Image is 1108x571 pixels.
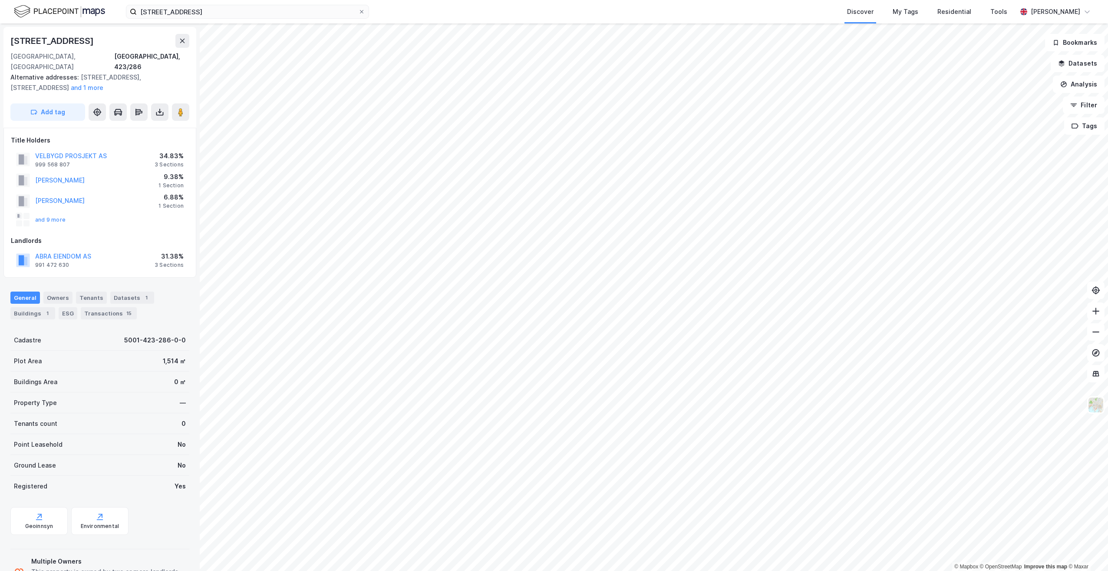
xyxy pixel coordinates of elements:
[1031,7,1080,17] div: [PERSON_NAME]
[43,309,52,318] div: 1
[59,307,77,319] div: ESG
[43,292,73,304] div: Owners
[142,293,151,302] div: 1
[14,460,56,471] div: Ground Lease
[10,73,81,81] span: Alternative addresses:
[137,5,358,18] input: Search by address, cadastre, landlords, tenants or people
[158,203,184,209] div: 1 Section
[10,51,114,72] div: [GEOGRAPHIC_DATA], [GEOGRAPHIC_DATA]
[155,151,184,161] div: 34.83%
[1051,55,1105,72] button: Datasets
[10,34,96,48] div: [STREET_ADDRESS]
[847,7,874,17] div: Discover
[181,418,186,429] div: 0
[14,377,57,387] div: Buildings Area
[14,439,63,450] div: Point Leasehold
[76,292,107,304] div: Tenants
[158,182,184,189] div: 1 Section
[11,236,189,246] div: Landlords
[155,161,184,168] div: 3 Sections
[124,335,186,345] div: 5001-423-286-0-0
[114,51,189,72] div: [GEOGRAPHIC_DATA], 423/286
[155,262,184,269] div: 3 Sections
[1063,96,1105,114] button: Filter
[14,356,42,366] div: Plot Area
[1088,397,1104,413] img: Z
[174,377,186,387] div: 0 ㎡
[14,398,57,408] div: Property Type
[31,556,186,567] div: Multiple Owners
[10,292,40,304] div: General
[937,7,971,17] div: Residential
[14,4,105,19] img: logo.f888ab2527a4732fd821a326f86c7f29.svg
[10,103,85,121] button: Add tag
[1064,117,1105,135] button: Tags
[1024,564,1067,570] a: Improve this map
[175,481,186,491] div: Yes
[990,7,1007,17] div: Tools
[158,192,184,203] div: 6.88%
[1053,76,1105,93] button: Analysis
[35,262,69,269] div: 991 472 630
[178,439,186,450] div: No
[11,135,189,146] div: Title Holders
[14,418,57,429] div: Tenants count
[14,481,47,491] div: Registered
[178,460,186,471] div: No
[35,161,70,168] div: 999 568 807
[25,523,53,530] div: Geoinnsyn
[10,72,182,93] div: [STREET_ADDRESS], [STREET_ADDRESS]
[954,564,978,570] a: Mapbox
[125,309,133,318] div: 15
[110,292,154,304] div: Datasets
[81,307,137,319] div: Transactions
[1065,529,1108,571] iframe: Chat Widget
[1045,34,1105,51] button: Bookmarks
[81,523,119,530] div: Environmental
[180,398,186,408] div: —
[980,564,1022,570] a: OpenStreetMap
[14,335,41,345] div: Cadastre
[155,251,184,262] div: 31.38%
[893,7,918,17] div: My Tags
[163,356,186,366] div: 1,514 ㎡
[10,307,55,319] div: Buildings
[158,172,184,182] div: 9.38%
